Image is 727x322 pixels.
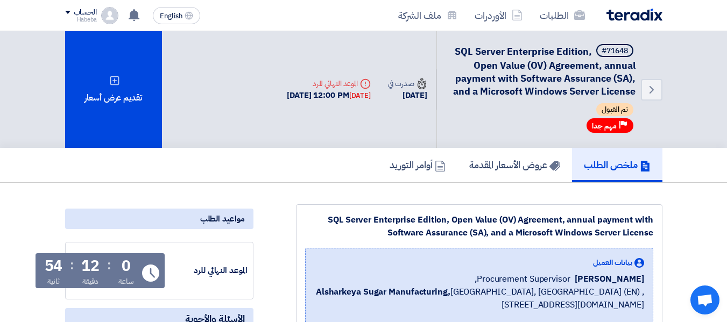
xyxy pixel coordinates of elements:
[378,148,457,182] a: أوامر التوريد
[584,159,651,171] h5: ملخص الطلب
[388,89,427,102] div: [DATE]
[287,78,371,89] div: الموعد النهائي للرد
[453,44,636,98] span: SQL Server Enterprise Edition, Open Value (OV) Agreement, annual payment with Software Assurance ...
[531,3,594,28] a: الطلبات
[122,259,131,274] div: 0
[592,121,617,131] span: مهم جدا
[390,3,466,28] a: ملف الشركة
[74,8,97,17] div: الحساب
[450,44,636,98] h5: SQL Server Enterprise Edition, Open Value (OV) Agreement, annual payment with Software Assurance ...
[390,159,446,171] h5: أوامر التوريد
[466,3,531,28] a: الأوردرات
[65,31,162,148] div: تقديم عرض أسعار
[153,7,200,24] button: English
[349,90,371,101] div: [DATE]
[314,285,644,311] span: [GEOGRAPHIC_DATA], [GEOGRAPHIC_DATA] (EN) ,[STREET_ADDRESS][DOMAIN_NAME]
[469,159,560,171] h5: عروض الأسعار المقدمة
[81,259,100,274] div: 12
[602,47,628,55] div: #71648
[70,255,74,275] div: :
[457,148,572,182] a: عروض الأسعار المقدمة
[606,9,662,21] img: Teradix logo
[572,148,662,182] a: ملخص الطلب
[160,12,182,20] span: English
[316,285,450,298] b: Alsharkeya Sugar Manufacturing,
[82,276,99,287] div: دقيقة
[45,259,63,274] div: 54
[388,78,427,89] div: صدرت في
[167,264,248,277] div: الموعد النهائي للرد
[47,276,60,287] div: ثانية
[593,257,632,268] span: بيانات العميل
[65,17,97,23] div: Habeba
[101,7,118,24] img: profile_test.png
[305,213,653,239] div: SQL Server Enterprise Edition, Open Value (OV) Agreement, annual payment with Software Assurance ...
[596,103,633,116] span: تم القبول
[107,255,111,275] div: :
[65,209,253,229] div: مواعيد الطلب
[118,276,134,287] div: ساعة
[690,285,719,314] div: Open chat
[475,273,570,285] span: Procurement Supervisor,
[575,273,644,285] span: [PERSON_NAME]
[287,89,371,102] div: [DATE] 12:00 PM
